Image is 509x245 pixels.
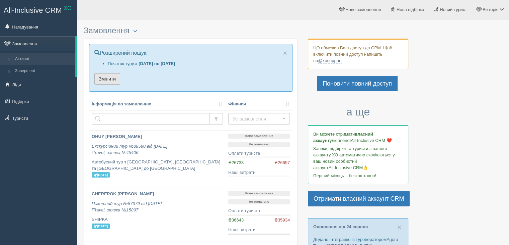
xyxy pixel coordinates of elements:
span: Нова підбірка [397,7,424,12]
div: Наші витрати [228,169,290,176]
p: Не оплачено [228,142,290,147]
a: Активні [12,53,75,65]
button: Змінити [94,73,120,85]
span: ₴26738 [228,160,244,165]
span: ₴26657 [274,160,290,166]
a: Завершені [12,65,75,77]
span: × [397,223,401,231]
span: All-Inclusive CRM ❤️ [351,138,392,143]
span: [DATE] [92,172,110,178]
div: Наші витрати [228,227,290,233]
p: Автобусний тур з [GEOGRAPHIC_DATA], [GEOGRAPHIC_DATA] та [GEOGRAPHIC_DATA] до [GEOGRAPHIC_DATA] [92,159,223,178]
a: Поновити повний доступ [317,76,398,91]
a: Інформація по замовленню [92,101,223,107]
b: OHUY [PERSON_NAME] [92,134,142,139]
span: Вікторія [483,7,499,12]
span: [DATE] [92,224,110,229]
span: Новий турист [440,7,467,12]
p: SHIPKA [92,216,223,229]
p: Розширений пошук: [94,49,287,57]
p: Перший місяць – безкоштовно! [313,173,403,179]
h3: Замовлення [84,26,298,35]
div: ЦО обмежив Ваш доступ до СРМ. Щоб включити повний доступ напишіть на [308,39,408,69]
a: OHUY [PERSON_NAME] Екскурсійний тур №88580 від [DATE]iTravel, заявка №45406 Автобусний тур з [GEO... [89,131,226,188]
i: Екскурсійний тур №88580 від [DATE] iTravel, заявка №45406 [92,144,167,155]
b: власний аккаунт [313,132,373,143]
p: Нове замовлення [228,134,290,139]
p: Не оплачено [228,199,290,204]
span: Усі замовлення [233,115,281,122]
p: Нове замовлення [228,191,290,196]
a: Фінанси [228,101,290,107]
div: Оплати туриста [228,208,290,214]
span: All-Inclusive CRM [4,6,62,14]
a: All-Inclusive CRM XO [0,0,77,19]
button: Close [397,224,401,231]
a: @xosupport [318,58,341,63]
span: ₴35934 [274,217,290,224]
p: Ви можете отримати улюбленої [313,131,403,144]
p: Заявки, підбірки та туристи з вашого аккаунту ХО автоматично скопіюються у ваш новий особистий ак... [313,145,403,171]
sup: XO [64,5,72,11]
a: Close [283,49,287,56]
h3: а ще [308,106,408,118]
input: Пошук за номером замовлення, ПІБ або паспортом туриста [92,113,210,125]
span: Нове замовлення [345,7,381,12]
span: ₴36643 [228,217,244,223]
button: Усі замовлення [228,113,290,125]
span: × [283,49,287,57]
i: Пакетний тур №87379 від [DATE] iTravel, заявка №15897 [92,201,162,212]
li: Початок туру: [108,60,287,67]
b: з [DATE] по [DATE] [135,61,175,66]
b: CHEREPOK [PERSON_NAME] [92,191,154,196]
a: Отримати власний аккаунт CRM [308,191,410,206]
a: Оновлення від 24 серпня [313,224,368,229]
span: All-Inclusive CRM👌 [329,165,368,170]
div: Оплати туриста [228,150,290,157]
